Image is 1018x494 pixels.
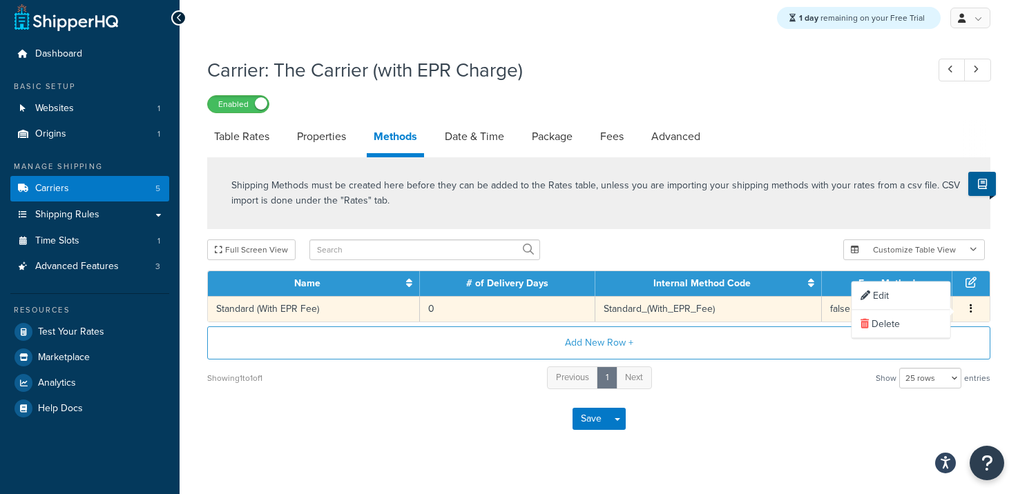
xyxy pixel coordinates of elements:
[573,408,610,430] button: Save
[157,235,160,247] span: 1
[35,209,99,221] span: Shipping Rules
[38,326,104,338] span: Test Your Rates
[10,176,169,201] a: Carriers5
[35,103,74,115] span: Websites
[653,276,751,290] a: Internal Method Code
[968,172,996,196] button: Show Help Docs
[10,304,169,316] div: Resources
[208,296,420,322] td: Standard (With EPR Fee)
[525,120,579,153] a: Package
[822,296,952,322] td: false
[10,228,169,254] a: Time Slots1
[10,96,169,121] li: Websites
[10,121,169,147] a: Origins1
[556,370,589,384] span: Previous
[852,310,950,339] div: Delete
[207,326,990,359] button: Add New Row +
[38,352,90,364] span: Marketplace
[309,239,540,260] input: Search
[38,403,83,415] span: Help Docs
[822,271,952,296] th: Free Method
[35,235,79,247] span: Time Slots
[616,366,652,389] a: Next
[207,239,296,260] button: Full Screen View
[10,81,169,92] div: Basic Setup
[852,282,950,310] div: Edit
[10,41,169,67] a: Dashboard
[157,128,160,140] span: 1
[876,368,896,388] span: Show
[799,12,818,24] strong: 1 day
[35,48,82,60] span: Dashboard
[547,366,598,389] a: Previous
[290,120,353,153] a: Properties
[207,57,913,83] h1: Carrier: The Carrier (with EPR Charge)
[970,446,1004,480] button: Open Resource Center
[10,370,169,395] a: Analytics
[843,239,985,260] button: Customize Table View
[10,228,169,254] li: Time Slots
[10,176,169,201] li: Carriers
[625,370,643,384] span: Next
[595,296,822,322] td: Standard_(With_EPR_Fee)
[367,120,424,157] a: Methods
[420,296,595,322] td: 0
[208,96,269,112] label: Enabled
[207,368,262,388] div: Showing 1 to 1 of 1
[593,120,631,153] a: Fees
[10,345,169,370] a: Marketplace
[10,254,169,279] li: Advanced Features
[10,254,169,279] a: Advanced Features3
[10,319,169,344] a: Test Your Rates
[10,161,169,172] div: Manage Shipping
[964,59,991,81] a: Next Record
[207,120,276,153] a: Table Rates
[155,183,160,195] span: 5
[155,261,160,273] span: 3
[35,183,69,195] span: Carriers
[35,261,119,273] span: Advanced Features
[157,103,160,115] span: 1
[35,128,66,140] span: Origins
[294,276,320,290] a: Name
[597,366,617,389] a: 1
[10,396,169,421] a: Help Docs
[438,120,511,153] a: Date & Time
[10,202,169,228] a: Shipping Rules
[231,178,966,208] p: Shipping Methods must be created here before they can be added to the Rates table, unless you are...
[38,377,76,389] span: Analytics
[420,271,595,296] th: # of Delivery Days
[964,368,990,388] span: entries
[644,120,707,153] a: Advanced
[939,59,966,81] a: Previous Record
[10,121,169,147] li: Origins
[799,12,925,24] span: remaining on your Free Trial
[10,96,169,121] a: Websites1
